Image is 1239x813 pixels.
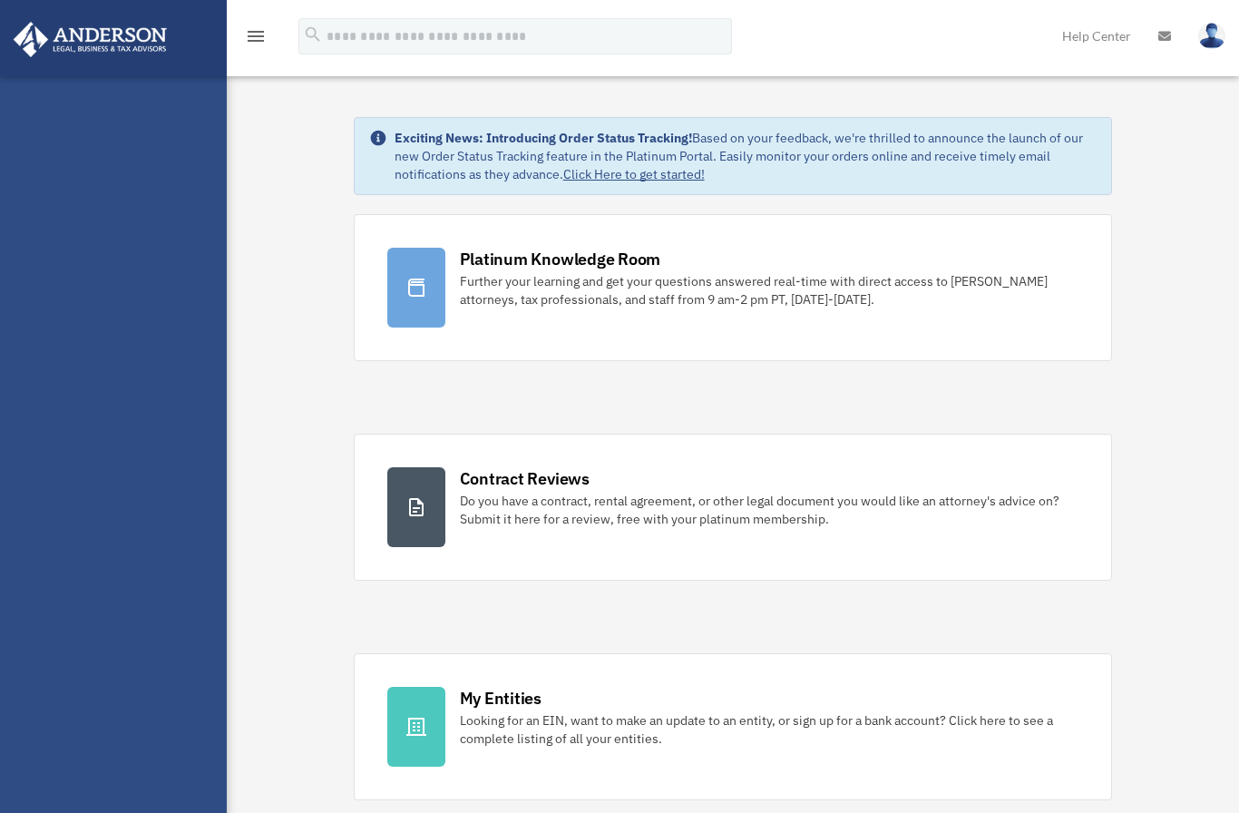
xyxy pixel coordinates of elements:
[354,653,1113,800] a: My Entities Looking for an EIN, want to make an update to an entity, or sign up for a bank accoun...
[354,214,1113,361] a: Platinum Knowledge Room Further your learning and get your questions answered real-time with dire...
[303,24,323,44] i: search
[245,25,267,47] i: menu
[460,272,1079,309] div: Further your learning and get your questions answered real-time with direct access to [PERSON_NAM...
[395,130,692,146] strong: Exciting News: Introducing Order Status Tracking!
[460,687,541,710] div: My Entities
[354,434,1113,581] a: Contract Reviews Do you have a contract, rental agreement, or other legal document you would like...
[460,248,661,270] div: Platinum Knowledge Room
[460,711,1079,748] div: Looking for an EIN, want to make an update to an entity, or sign up for a bank account? Click her...
[245,32,267,47] a: menu
[8,22,172,57] img: Anderson Advisors Platinum Portal
[1198,23,1225,49] img: User Pic
[460,467,590,490] div: Contract Reviews
[460,492,1079,528] div: Do you have a contract, rental agreement, or other legal document you would like an attorney's ad...
[563,166,705,182] a: Click Here to get started!
[395,129,1098,183] div: Based on your feedback, we're thrilled to announce the launch of our new Order Status Tracking fe...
